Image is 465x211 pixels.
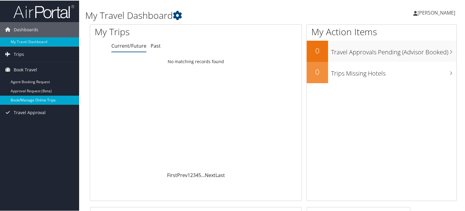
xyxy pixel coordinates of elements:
[307,25,456,38] h1: My Action Items
[187,171,190,178] a: 1
[201,171,205,178] span: …
[215,171,225,178] a: Last
[331,66,456,77] h3: Trips Missing Hotels
[14,46,24,61] span: Trips
[90,56,302,66] td: No matching records found
[205,171,215,178] a: Next
[307,66,328,77] h2: 0
[14,104,46,120] span: Travel Approval
[331,44,456,56] h3: Travel Approvals Pending (Advisor Booked)
[151,42,161,49] a: Past
[85,9,336,21] h1: My Travel Dashboard
[196,171,198,178] a: 4
[95,25,209,38] h1: My Trips
[14,22,38,37] span: Dashboards
[307,40,456,61] a: 0Travel Approvals Pending (Advisor Booked)
[13,4,74,18] img: airportal-logo.png
[14,62,37,77] span: Book Travel
[111,42,146,49] a: Current/Future
[198,171,201,178] a: 5
[413,3,461,21] a: [PERSON_NAME]
[307,45,328,55] h2: 0
[307,61,456,83] a: 0Trips Missing Hotels
[418,9,455,15] span: [PERSON_NAME]
[190,171,193,178] a: 2
[177,171,187,178] a: Prev
[193,171,196,178] a: 3
[167,171,177,178] a: First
